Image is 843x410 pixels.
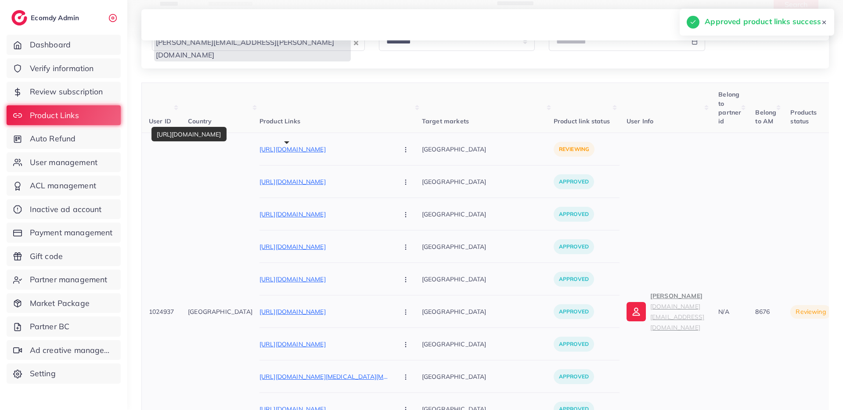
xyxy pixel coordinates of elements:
[554,117,610,125] span: Product link status
[259,274,391,284] p: [URL][DOMAIN_NAME]
[259,339,391,349] p: [URL][DOMAIN_NAME]
[7,293,121,313] a: Market Package
[188,117,212,125] span: Country
[650,291,704,333] p: [PERSON_NAME]
[259,144,391,155] p: [URL][DOMAIN_NAME]
[7,35,121,55] a: Dashboard
[422,302,554,321] p: [GEOGRAPHIC_DATA]
[7,246,121,266] a: Gift code
[7,270,121,290] a: Partner management
[153,61,352,75] input: Search for option
[30,298,90,309] span: Market Package
[422,367,554,386] p: [GEOGRAPHIC_DATA]
[7,58,121,79] a: Verify information
[7,82,121,102] a: Review subscription
[259,176,391,187] p: [URL][DOMAIN_NAME]
[30,63,94,74] span: Verify information
[154,36,351,61] span: [PERSON_NAME][EMAIL_ADDRESS][PERSON_NAME][DOMAIN_NAME]
[259,306,391,317] p: [URL][DOMAIN_NAME]
[718,306,741,317] p: N/A
[30,86,103,97] span: Review subscription
[30,227,113,238] span: Payment management
[7,340,121,360] a: Ad creative management
[422,172,554,191] p: [GEOGRAPHIC_DATA]
[554,239,594,254] p: approved
[30,345,114,356] span: Ad creative management
[30,133,76,144] span: Auto Refund
[627,302,646,321] img: ic-user-info.36bf1079.svg
[30,251,63,262] span: Gift code
[650,302,704,331] small: [DOMAIN_NAME][EMAIL_ADDRESS][DOMAIN_NAME]
[705,16,821,27] h5: Approved product links success
[554,369,594,384] p: approved
[554,174,594,189] p: approved
[627,291,704,333] a: [PERSON_NAME][DOMAIN_NAME][EMAIL_ADDRESS][DOMAIN_NAME]
[149,308,174,316] span: 1024937
[259,241,391,252] p: [URL][DOMAIN_NAME]
[30,157,97,168] span: User management
[554,207,594,222] p: approved
[7,152,121,173] a: User management
[755,108,776,125] span: Belong to AM
[30,110,79,121] span: Product Links
[422,139,554,159] p: [GEOGRAPHIC_DATA]
[554,272,594,287] p: approved
[11,10,27,25] img: logo
[422,204,554,224] p: [GEOGRAPHIC_DATA]
[30,204,102,215] span: Inactive ad account
[188,306,252,317] p: [GEOGRAPHIC_DATA]
[796,308,825,316] span: reviewing
[627,117,653,125] span: User Info
[422,269,554,289] p: [GEOGRAPHIC_DATA]
[755,308,770,316] span: 8676
[30,180,96,191] span: ACL management
[7,105,121,126] a: Product Links
[259,371,391,382] p: [URL][DOMAIN_NAME][MEDICAL_DATA][MEDICAL_DATA]
[259,117,300,125] span: Product Links
[718,90,741,125] span: Belong to partner id
[422,334,554,354] p: [GEOGRAPHIC_DATA]
[31,14,81,22] h2: Ecomdy Admin
[7,223,121,243] a: Payment management
[554,142,594,157] p: reviewing
[554,304,594,319] p: approved
[7,129,121,149] a: Auto Refund
[152,32,365,51] div: Search for option
[7,199,121,219] a: Inactive ad account
[259,209,391,219] p: [URL][DOMAIN_NAME]
[30,274,108,285] span: Partner management
[11,10,81,25] a: logoEcomdy Admin
[422,117,469,125] span: Target markets
[30,368,56,379] span: Setting
[7,316,121,337] a: Partner BC
[149,117,171,125] span: User ID
[7,363,121,384] a: Setting
[554,337,594,352] p: approved
[422,237,554,256] p: [GEOGRAPHIC_DATA]
[30,39,71,50] span: Dashboard
[30,321,70,332] span: Partner BC
[151,127,227,141] div: [URL][DOMAIN_NAME]
[7,176,121,196] a: ACL management
[790,108,817,125] span: Products status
